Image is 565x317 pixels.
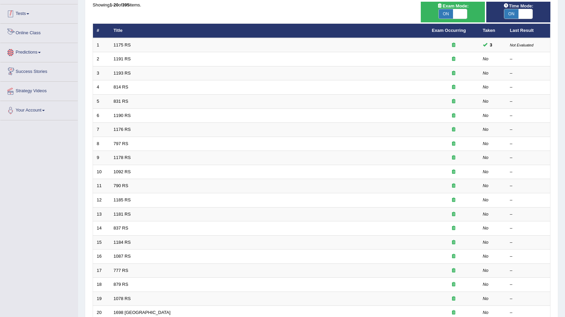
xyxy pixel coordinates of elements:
em: No [483,310,489,315]
div: – [510,70,547,77]
div: Exam occurring question [432,183,475,189]
td: 4 [93,80,110,95]
td: 11 [93,179,110,193]
a: 1181 RS [114,212,131,217]
td: 1 [93,38,110,52]
div: – [510,281,547,288]
div: – [510,310,547,316]
div: Exam occurring question [432,239,475,246]
td: 6 [93,108,110,123]
em: No [483,240,489,245]
a: Tests [0,4,78,21]
div: Exam occurring question [432,197,475,203]
div: Exam occurring question [432,281,475,288]
a: 1087 RS [114,254,131,259]
em: No [483,113,489,118]
div: Show exams occurring in exams [421,2,485,22]
div: – [510,268,547,274]
a: 1178 RS [114,155,131,160]
th: # [93,24,110,38]
td: 18 [93,278,110,292]
th: Taken [479,24,506,38]
td: 12 [93,193,110,207]
em: No [483,141,489,146]
div: – [510,211,547,218]
div: Exam occurring question [432,225,475,232]
b: 395 [122,2,130,7]
a: Predictions [0,43,78,60]
a: 1190 RS [114,113,131,118]
div: Exam occurring question [432,126,475,133]
div: – [510,183,547,189]
a: 1078 RS [114,296,131,301]
div: Exam occurring question [432,70,475,77]
div: Exam occurring question [432,310,475,316]
a: 1191 RS [114,56,131,61]
a: Success Stories [0,62,78,79]
em: No [483,169,489,174]
a: 790 RS [114,183,128,188]
div: – [510,239,547,246]
em: No [483,99,489,104]
div: Exam occurring question [432,169,475,175]
em: No [483,212,489,217]
div: Exam occurring question [432,268,475,274]
td: 14 [93,221,110,236]
td: 9 [93,151,110,165]
span: Exam Mode: [435,2,471,9]
div: – [510,56,547,62]
a: 1184 RS [114,240,131,245]
div: Exam occurring question [432,155,475,161]
em: No [483,225,489,231]
em: No [483,296,489,301]
a: Exam Occurring [432,28,466,33]
div: – [510,141,547,147]
a: Strategy Videos [0,82,78,99]
a: Online Class [0,24,78,41]
div: – [510,169,547,175]
div: – [510,113,547,119]
a: 1193 RS [114,71,131,76]
em: No [483,56,489,61]
em: No [483,268,489,273]
div: Exam occurring question [432,253,475,260]
div: – [510,225,547,232]
div: Exam occurring question [432,141,475,147]
a: 1185 RS [114,197,131,202]
th: Title [110,24,428,38]
div: – [510,126,547,133]
th: Last Result [506,24,550,38]
td: 5 [93,95,110,109]
td: 10 [93,165,110,179]
td: 8 [93,137,110,151]
div: Showing of items. [93,2,550,8]
em: No [483,183,489,188]
div: – [510,155,547,161]
a: 814 RS [114,84,128,90]
div: Exam occurring question [432,296,475,302]
td: 17 [93,263,110,278]
em: No [483,155,489,160]
span: You can still take this question [487,41,495,48]
b: 1-20 [110,2,118,7]
a: 1092 RS [114,169,131,174]
td: 13 [93,207,110,221]
td: 2 [93,52,110,66]
div: – [510,197,547,203]
a: 831 RS [114,99,128,104]
em: No [483,282,489,287]
td: 16 [93,250,110,264]
span: ON [439,9,453,19]
em: No [483,84,489,90]
div: Exam occurring question [432,56,475,62]
div: Exam occurring question [432,84,475,91]
td: 15 [93,235,110,250]
em: No [483,127,489,132]
a: 777 RS [114,268,128,273]
a: 1176 RS [114,127,131,132]
div: Exam occurring question [432,42,475,48]
a: 837 RS [114,225,128,231]
td: 3 [93,66,110,80]
div: Exam occurring question [432,98,475,105]
div: – [510,98,547,105]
